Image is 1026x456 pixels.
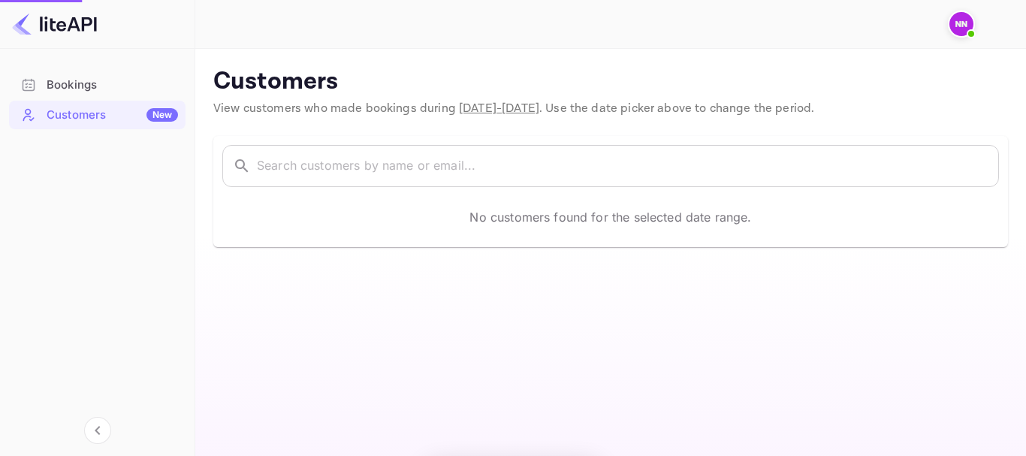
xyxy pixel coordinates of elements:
img: N/A N/A [949,12,973,36]
div: Customers [47,107,178,124]
img: LiteAPI logo [12,12,97,36]
div: Bookings [47,77,178,94]
span: View customers who made bookings during . Use the date picker above to change the period. [213,101,814,116]
div: CustomersNew [9,101,186,130]
p: Customers [213,67,1008,97]
div: Bookings [9,71,186,100]
input: Search customers by name or email... [257,145,999,187]
a: CustomersNew [9,101,186,128]
p: No customers found for the selected date range. [469,208,751,226]
span: [DATE] - [DATE] [459,101,539,116]
button: Collapse navigation [84,417,111,444]
div: New [146,108,178,122]
a: Bookings [9,71,186,98]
